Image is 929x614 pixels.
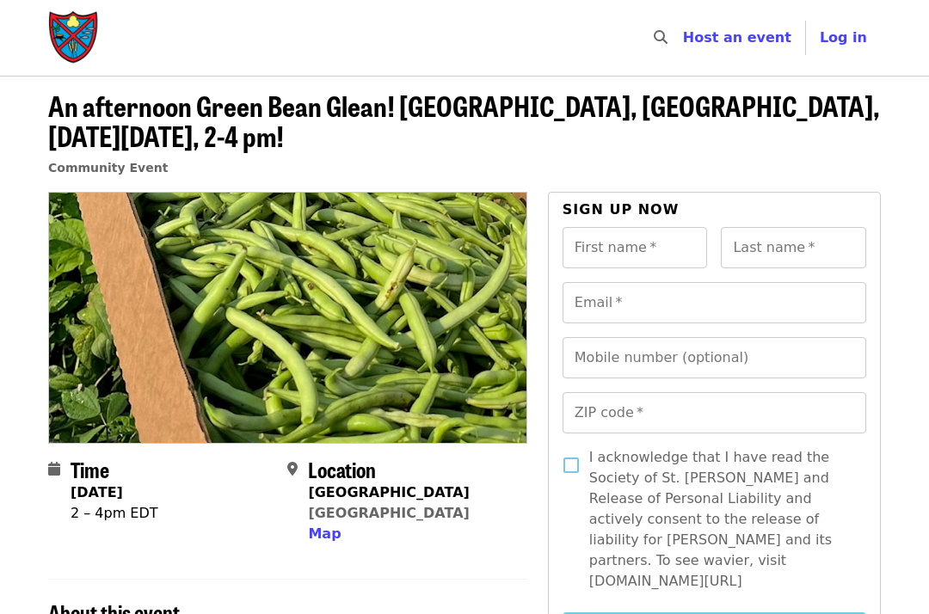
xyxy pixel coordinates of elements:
[48,461,60,477] i: calendar icon
[563,227,708,268] input: First name
[683,29,791,46] a: Host an event
[308,505,469,521] a: [GEOGRAPHIC_DATA]
[563,201,680,218] span: Sign up now
[563,392,866,433] input: ZIP code
[49,193,526,442] img: An afternoon Green Bean Glean! Cedar Grove, NC, this Wednesday 10/8, 2-4 pm! organized by Society...
[71,503,158,524] div: 2 – 4pm EDT
[654,29,668,46] i: search icon
[48,85,880,156] span: An afternoon Green Bean Glean! [GEOGRAPHIC_DATA], [GEOGRAPHIC_DATA], [DATE][DATE], 2-4 pm!
[308,484,469,500] strong: [GEOGRAPHIC_DATA]
[71,484,123,500] strong: [DATE]
[308,525,341,542] span: Map
[48,10,100,65] img: Society of St. Andrew - Home
[721,227,866,268] input: Last name
[806,21,881,55] button: Log in
[563,337,866,378] input: Mobile number (optional)
[308,454,376,484] span: Location
[71,454,109,484] span: Time
[287,461,298,477] i: map-marker-alt icon
[678,17,692,58] input: Search
[48,161,168,175] a: Community Event
[589,447,852,592] span: I acknowledge that I have read the Society of St. [PERSON_NAME] and Release of Personal Liability...
[563,282,866,323] input: Email
[820,29,867,46] span: Log in
[308,524,341,544] button: Map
